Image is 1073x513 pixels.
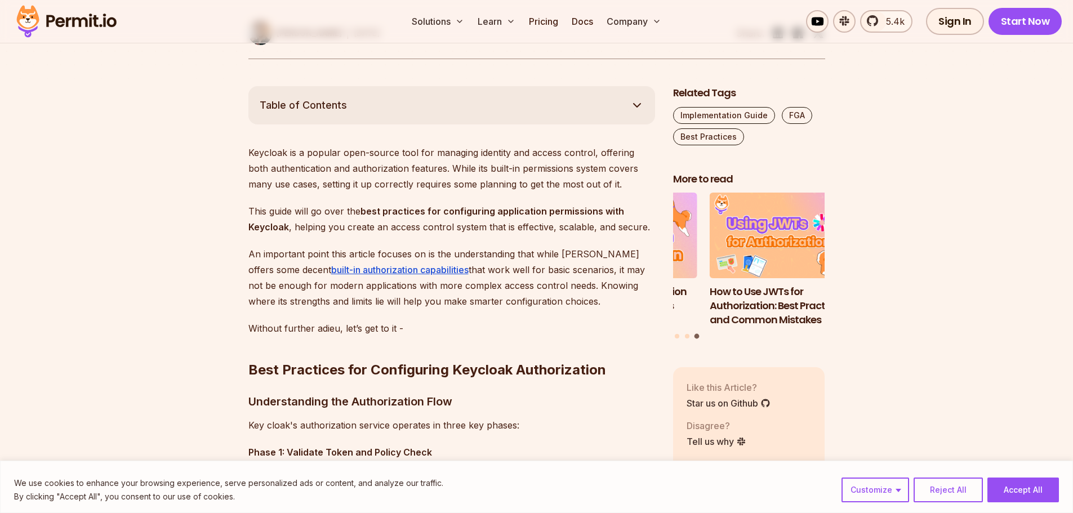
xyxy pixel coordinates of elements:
[685,334,689,338] button: Go to slide 2
[545,193,697,278] img: Implementing Authentication and Authorization in Next.js
[248,145,655,192] p: Keycloak is a popular open-source tool for managing identity and access control, offering both au...
[248,203,655,235] p: This guide will go over the , helping you create an access control system that is effective, scal...
[782,107,812,124] a: FGA
[407,10,469,33] button: Solutions
[248,392,655,411] h3: Understanding the Authorization Flow
[842,478,909,502] button: Customize
[710,193,862,278] img: How to Use JWTs for Authorization: Best Practices and Common Mistakes
[11,2,122,41] img: Permit logo
[989,8,1062,35] a: Start Now
[248,246,655,309] p: An important point this article focuses on is the understanding that while [PERSON_NAME] offers s...
[879,15,905,28] span: 5.4k
[673,107,775,124] a: Implementation Guide
[687,381,771,394] p: Like this Article?
[687,396,771,410] a: Star us on Github
[248,417,655,433] p: Key cloak's authorization service operates in three key phases:
[248,86,655,124] button: Table of Contents
[673,128,744,145] a: Best Practices
[687,457,774,471] p: Want more?
[14,476,443,490] p: We use cookies to enhance your browsing experience, serve personalized ads or content, and analyz...
[694,334,700,339] button: Go to slide 3
[331,264,469,275] a: built-in authorization capabilities
[710,285,862,327] h3: How to Use JWTs for Authorization: Best Practices and Common Mistakes
[914,478,983,502] button: Reject All
[14,490,443,503] p: By clicking "Accept All", you consent to our use of cookies.
[673,193,825,340] div: Posts
[248,447,432,458] strong: Phase 1: Validate Token and Policy Check
[860,10,912,33] a: 5.4k
[260,97,347,113] span: Table of Contents
[248,206,624,233] strong: best practices for configuring application permissions with Keycloak
[567,10,598,33] a: Docs
[926,8,984,35] a: Sign In
[545,285,697,313] h3: Implementing Authentication and Authorization in Next.js
[673,86,825,100] h2: Related Tags
[710,193,862,327] li: 3 of 3
[524,10,563,33] a: Pricing
[248,316,655,379] h2: Best Practices for Configuring Keycloak Authorization
[675,334,679,338] button: Go to slide 1
[710,193,862,327] a: How to Use JWTs for Authorization: Best Practices and Common MistakesHow to Use JWTs for Authoriz...
[545,193,697,327] li: 2 of 3
[473,10,520,33] button: Learn
[673,172,825,186] h2: More to read
[602,10,666,33] button: Company
[248,320,655,336] p: Without further adieu, let’s get to it -
[687,419,746,432] p: Disagree?
[687,435,746,448] a: Tell us why
[987,478,1059,502] button: Accept All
